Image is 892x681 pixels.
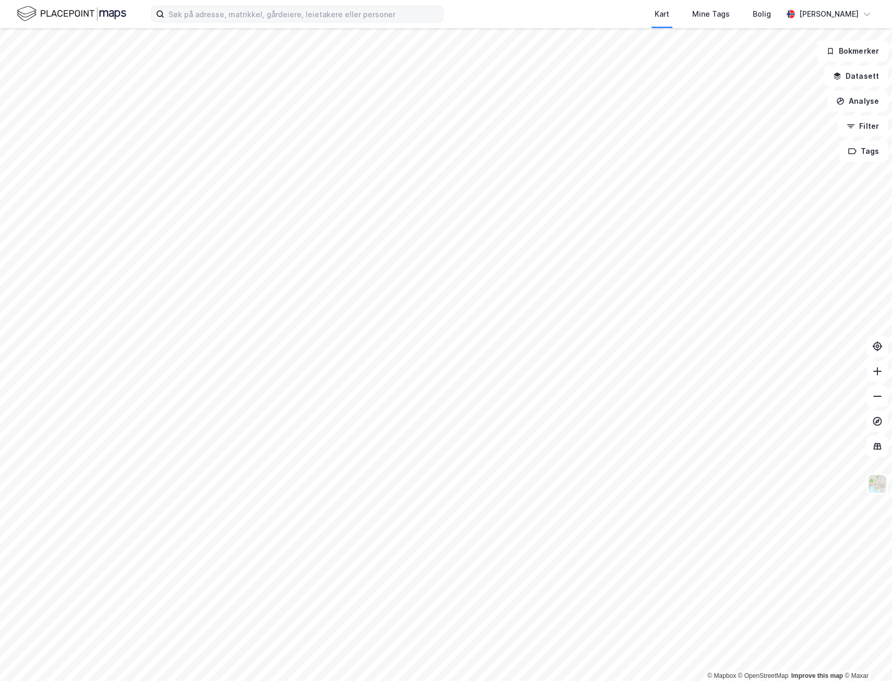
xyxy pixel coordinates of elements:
[753,8,771,20] div: Bolig
[692,8,730,20] div: Mine Tags
[738,672,789,679] a: OpenStreetMap
[799,8,859,20] div: [PERSON_NAME]
[17,5,126,23] img: logo.f888ab2527a4732fd821a326f86c7f29.svg
[655,8,669,20] div: Kart
[867,474,887,494] img: Z
[838,116,888,137] button: Filter
[824,66,888,87] button: Datasett
[164,6,443,22] input: Søk på adresse, matrikkel, gårdeiere, leietakere eller personer
[791,672,843,679] a: Improve this map
[839,141,888,162] button: Tags
[817,41,888,62] button: Bokmerker
[827,91,888,112] button: Analyse
[840,631,892,681] iframe: Chat Widget
[707,672,736,679] a: Mapbox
